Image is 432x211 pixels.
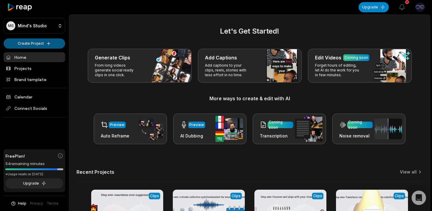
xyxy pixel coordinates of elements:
[348,119,371,130] div: Coming soon
[339,133,373,139] h3: Noise removal
[6,21,15,30] div: MS
[215,116,243,142] img: ai_dubbing.png
[260,133,293,139] h3: Transcription
[269,119,292,130] div: Coming soon
[18,23,47,29] p: Mind's Studio
[4,63,65,73] a: Projects
[5,161,63,167] div: 54 remaining minutes
[344,55,368,60] div: Coming soon
[136,117,163,141] img: auto_reframe.png
[4,52,65,62] a: Home
[76,95,423,102] h3: More ways to create & edit with AI
[412,191,426,205] div: Open Intercom Messenger
[5,178,63,188] button: Upgrade
[315,54,341,61] h3: Edit Videos
[30,201,43,206] a: Privacy
[47,201,58,206] a: Terms
[374,119,402,139] img: noise_removal.png
[180,133,205,139] h3: AI Dubbing
[400,169,417,175] a: View all
[18,201,26,206] span: Help
[95,54,130,61] h3: Generate Clips
[315,63,361,77] p: Forget hours of editing, let AI do the work for you in few minutes.
[205,54,237,61] h3: Add Captions
[358,2,389,12] button: Upgrade
[4,92,65,102] a: Calendar
[4,74,65,84] a: Brand template
[5,153,25,159] span: Free Plan!
[101,133,129,139] h3: Auto Reframe
[5,172,63,176] div: *Usage resets on [DATE]
[95,63,141,77] p: From long videos generate social ready clips in one click.
[205,63,251,77] p: Add captions to your clips, reels, stories with less effort in no time.
[189,122,204,128] div: Preview
[76,26,423,37] h2: Let's Get Started!
[110,122,124,128] div: Preview
[10,201,26,206] button: Help
[4,38,65,49] button: Create Project
[295,116,322,142] img: transcription.png
[76,169,114,175] h2: Recent Projects
[4,103,65,114] span: Connect Socials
